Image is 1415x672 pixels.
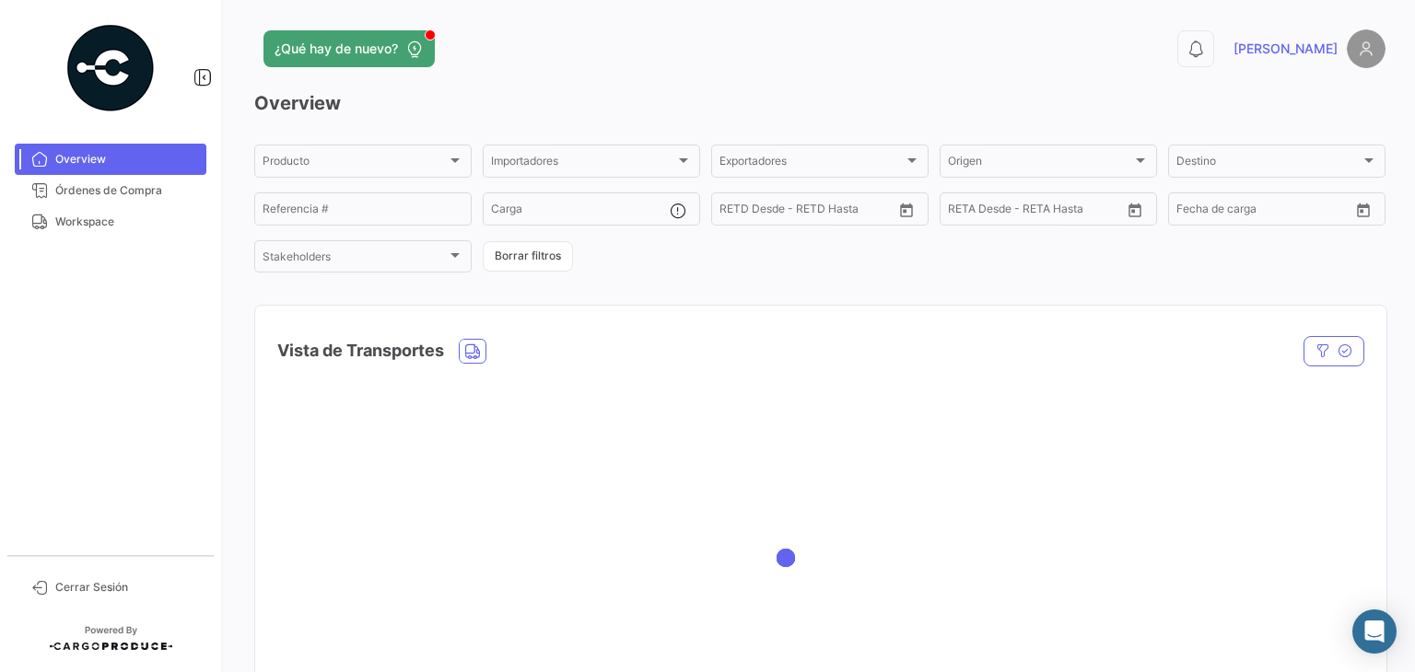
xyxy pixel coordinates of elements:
input: Desde [948,205,981,218]
span: Producto [263,157,447,170]
input: Hasta [994,205,1077,218]
a: Overview [15,144,206,175]
span: Origen [948,157,1132,170]
span: Cerrar Sesión [55,579,199,596]
span: Órdenes de Compra [55,182,199,199]
input: Desde [1176,205,1210,218]
button: Open calendar [1350,196,1377,224]
button: Open calendar [1121,196,1149,224]
button: Borrar filtros [483,241,573,272]
button: Open calendar [893,196,920,224]
img: powered-by.png [64,22,157,114]
a: Workspace [15,206,206,238]
a: Órdenes de Compra [15,175,206,206]
span: ¿Qué hay de nuevo? [275,40,398,58]
button: ¿Qué hay de nuevo? [263,30,435,67]
img: placeholder-user.png [1347,29,1386,68]
span: [PERSON_NAME] [1234,40,1338,58]
div: Abrir Intercom Messenger [1352,609,1397,654]
input: Hasta [766,205,848,218]
h3: Overview [254,90,1386,116]
span: Stakeholders [263,253,447,266]
span: Exportadores [719,157,904,170]
span: Workspace [55,214,199,230]
span: Importadores [491,157,675,170]
input: Hasta [1222,205,1305,218]
input: Desde [719,205,753,218]
span: Destino [1176,157,1361,170]
button: Land [460,340,485,363]
span: Overview [55,151,199,168]
h4: Vista de Transportes [277,338,444,364]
